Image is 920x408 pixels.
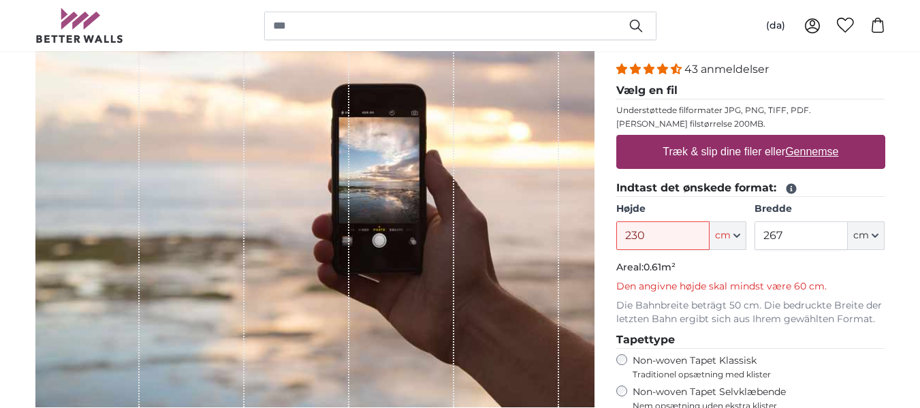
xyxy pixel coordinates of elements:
[616,202,746,216] label: Højde
[633,354,885,380] label: Non-woven Tapet Klassisk
[616,63,684,76] span: 4.40 stars
[755,14,796,38] button: (da)
[684,63,769,76] span: 43 anmeldelser
[644,261,676,273] span: 0.61m²
[633,369,885,380] span: Traditionel opsætning med klister
[616,280,885,294] p: Den angivne højde skal mindst være 60 cm.
[848,221,885,250] button: cm
[616,82,885,99] legend: Vælg en fil
[755,202,885,216] label: Bredde
[616,299,885,326] p: Die Bahnbreite beträgt 50 cm. Die bedruckte Breite der letzten Bahn ergibt sich aus Ihrem gewählt...
[785,146,838,157] u: Gennemse
[616,119,885,129] p: [PERSON_NAME] filstørrelse 200MB.
[853,229,869,242] span: cm
[710,221,746,250] button: cm
[616,105,885,116] p: Understøttede filformater JPG, PNG, TIFF, PDF.
[657,138,844,166] label: Træk & slip dine filer eller
[616,261,885,274] p: Areal:
[616,332,885,349] legend: Tapettype
[35,8,124,43] img: Betterwalls
[616,180,885,197] legend: Indtast det ønskede format:
[715,229,731,242] span: cm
